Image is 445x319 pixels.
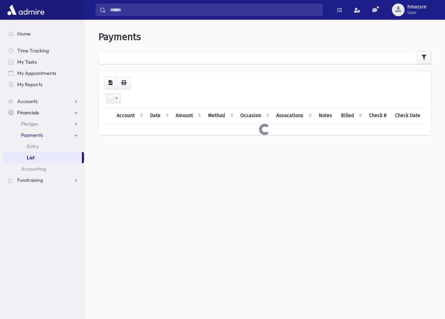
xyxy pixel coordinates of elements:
a: Fundraising [3,174,84,186]
span: hmassre [407,4,427,10]
a: My Appointments [3,68,84,79]
button: CSV [104,77,117,89]
a: Home [3,28,84,39]
span: Time Tracking [17,47,49,54]
span: Financials [17,109,39,116]
span: Home [17,31,31,37]
th: Check Date [391,107,425,123]
th: Date [146,107,172,123]
th: Check # [365,107,391,123]
span: Pledges [21,121,38,127]
span: My Appointments [17,70,56,76]
a: My Reports [3,79,84,90]
span: Accounts [17,98,38,104]
span: My Reports [17,81,43,88]
a: Entry [3,141,84,152]
a: Payments [3,129,84,141]
a: Pledges [3,118,84,129]
th: Billed [337,107,365,123]
th: Assocations [272,107,315,123]
span: Payments [21,132,43,138]
th: Amount [172,107,204,123]
a: Accounts [3,96,84,107]
a: Financials [3,107,84,118]
span: Accounting [21,166,46,172]
span: Entry [27,143,39,149]
span: Payments [98,31,141,43]
span: Fundraising [17,177,43,183]
input: Search [106,4,322,16]
th: Method [204,107,236,123]
button: Print [117,77,131,89]
a: My Tasks [3,56,84,68]
th: Occasion [236,107,272,123]
span: List [27,154,34,161]
img: AdmirePro [6,3,46,17]
span: User [407,10,427,15]
span: My Tasks [17,59,37,65]
a: List [3,152,82,163]
th: Notes [315,107,337,123]
th: Account [112,107,146,123]
a: Time Tracking [3,45,84,56]
a: Accounting [3,163,84,174]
